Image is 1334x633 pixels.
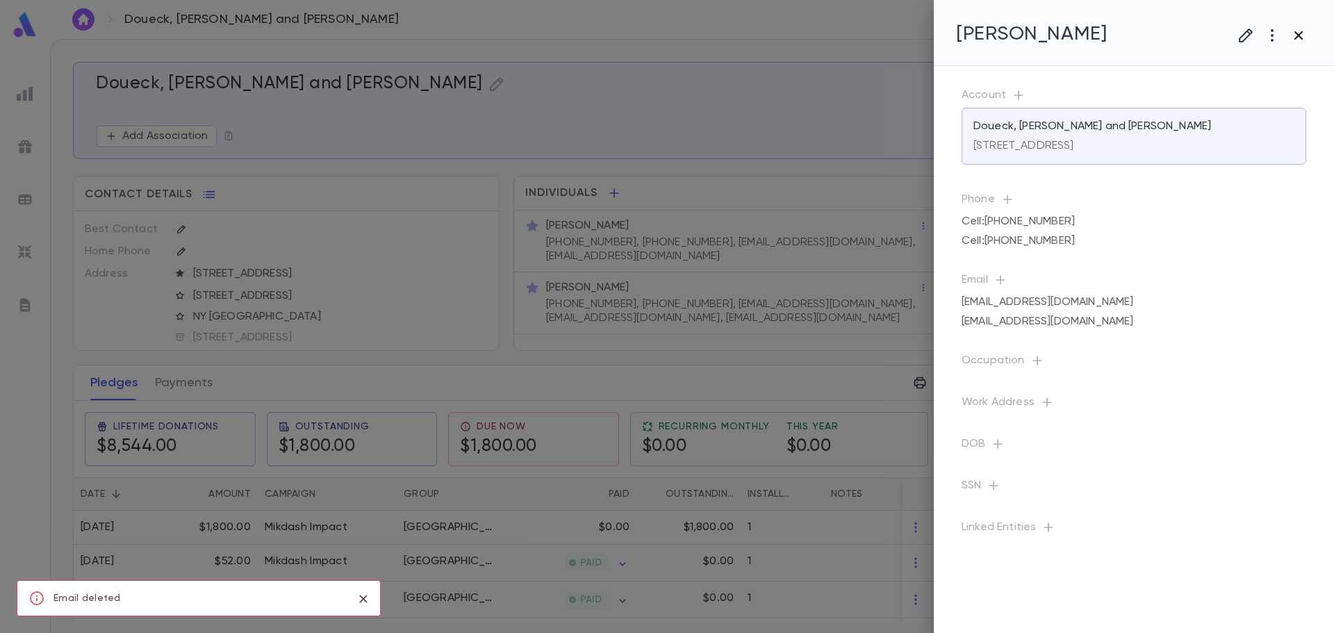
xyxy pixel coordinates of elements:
[962,192,1306,212] p: Phone
[962,229,1075,254] div: Cell : [PHONE_NUMBER]
[956,22,1107,46] h4: [PERSON_NAME]
[53,585,121,611] div: Email deleted
[962,273,1306,293] p: Email
[962,395,1306,415] p: Work Address
[352,588,374,610] button: close
[962,309,1133,334] div: [EMAIL_ADDRESS][DOMAIN_NAME]
[962,290,1133,315] div: [EMAIL_ADDRESS][DOMAIN_NAME]
[973,139,1074,153] p: [STREET_ADDRESS]
[962,88,1306,108] p: Account
[973,120,1211,133] p: Doueck, [PERSON_NAME] and [PERSON_NAME]
[962,479,1306,498] p: SSN
[962,354,1306,373] p: Occupation
[962,520,1306,540] p: Linked Entities
[962,437,1306,457] p: DOB
[962,209,1075,234] div: Cell : [PHONE_NUMBER]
